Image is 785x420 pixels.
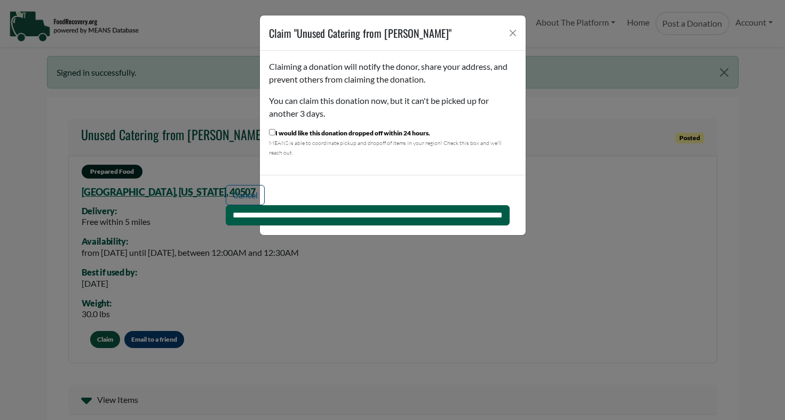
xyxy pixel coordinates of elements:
button: Close [505,25,521,41]
p: You can claim this donation now, but it can't be picked up for another 3 days. [269,94,516,120]
button: Cancel [226,185,265,205]
label: I would like this donation dropped off within 24 hours. [269,128,430,138]
small: MEANS is able to coordinate pickup and dropoff of items in your region! Check this box and we'll ... [269,139,502,156]
h5: Claim "Unused Catering from [PERSON_NAME]" [269,25,451,41]
p: Claiming a donation will notify the donor, share your address, and prevent others from claiming t... [269,60,516,86]
input: I would like this donation dropped off within 24 hours. [269,129,275,135]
